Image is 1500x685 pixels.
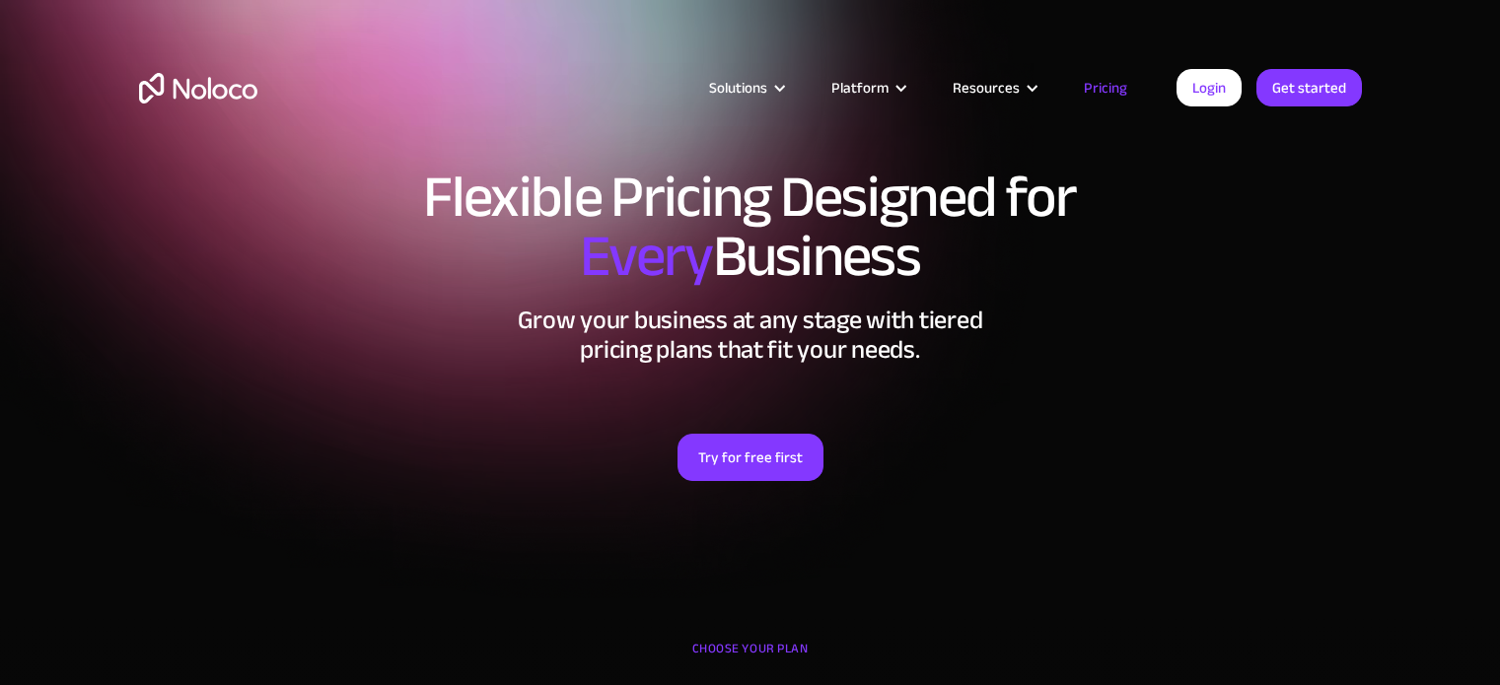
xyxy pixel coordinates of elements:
[139,168,1362,286] h1: Flexible Pricing Designed for Business
[953,75,1020,101] div: Resources
[139,634,1362,683] div: CHOOSE YOUR PLAN
[139,73,257,103] a: home
[580,201,713,311] span: Every
[139,306,1362,365] h2: Grow your business at any stage with tiered pricing plans that fit your needs.
[928,75,1059,101] div: Resources
[831,75,889,101] div: Platform
[1059,75,1152,101] a: Pricing
[709,75,767,101] div: Solutions
[684,75,807,101] div: Solutions
[1177,69,1242,106] a: Login
[807,75,928,101] div: Platform
[678,434,823,481] a: Try for free first
[1256,69,1362,106] a: Get started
